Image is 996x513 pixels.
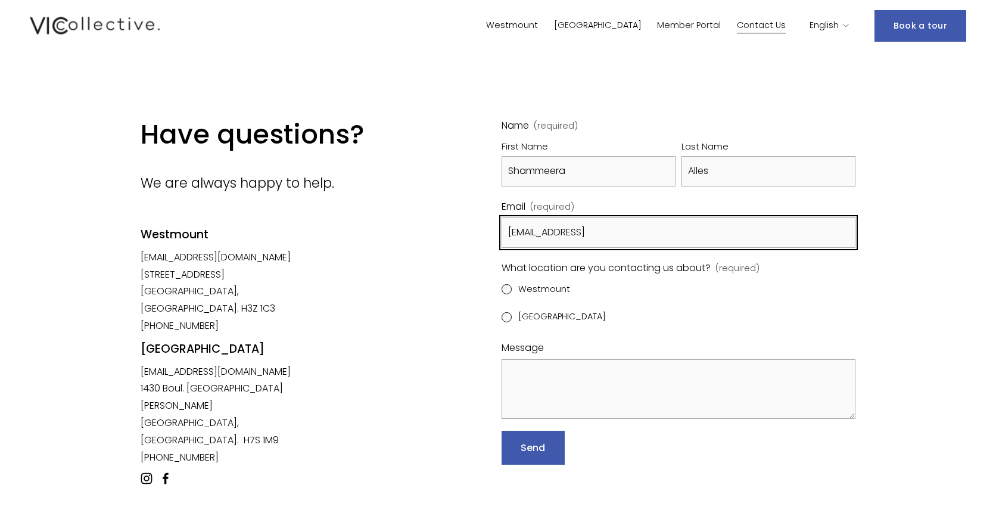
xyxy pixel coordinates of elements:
h2: Have questions? [141,117,435,152]
p: We are always happy to help. [141,171,435,195]
button: SendSend [502,431,565,465]
a: Westmount [486,17,538,35]
a: facebook-unauth [160,472,172,484]
a: Book a tour [874,10,966,42]
span: Name [502,117,529,135]
a: Instagram [141,472,152,484]
span: Message [502,340,544,357]
div: First Name [502,139,676,156]
p: [EMAIL_ADDRESS][DOMAIN_NAME] 1430 Boul. [GEOGRAPHIC_DATA][PERSON_NAME] [GEOGRAPHIC_DATA], [GEOGRA... [141,363,315,467]
span: Email [502,198,525,216]
img: Vic Collective [30,14,160,37]
div: language picker [810,17,850,35]
span: What location are you contacting us about? [502,260,711,277]
a: Contact Us [737,17,786,35]
span: (required) [530,200,574,215]
span: (required) [534,122,578,130]
p: [EMAIL_ADDRESS][DOMAIN_NAME] [STREET_ADDRESS] [GEOGRAPHIC_DATA], [GEOGRAPHIC_DATA]. H3Z 1C3 [PHON... [141,249,315,335]
div: Last Name [681,139,855,156]
span: Send [521,441,546,455]
span: English [810,18,839,33]
a: Member Portal [657,17,721,35]
a: [GEOGRAPHIC_DATA] [554,17,642,35]
h4: [GEOGRAPHIC_DATA] [141,341,315,357]
h4: Westmount [141,227,315,243]
span: (required) [715,261,760,276]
